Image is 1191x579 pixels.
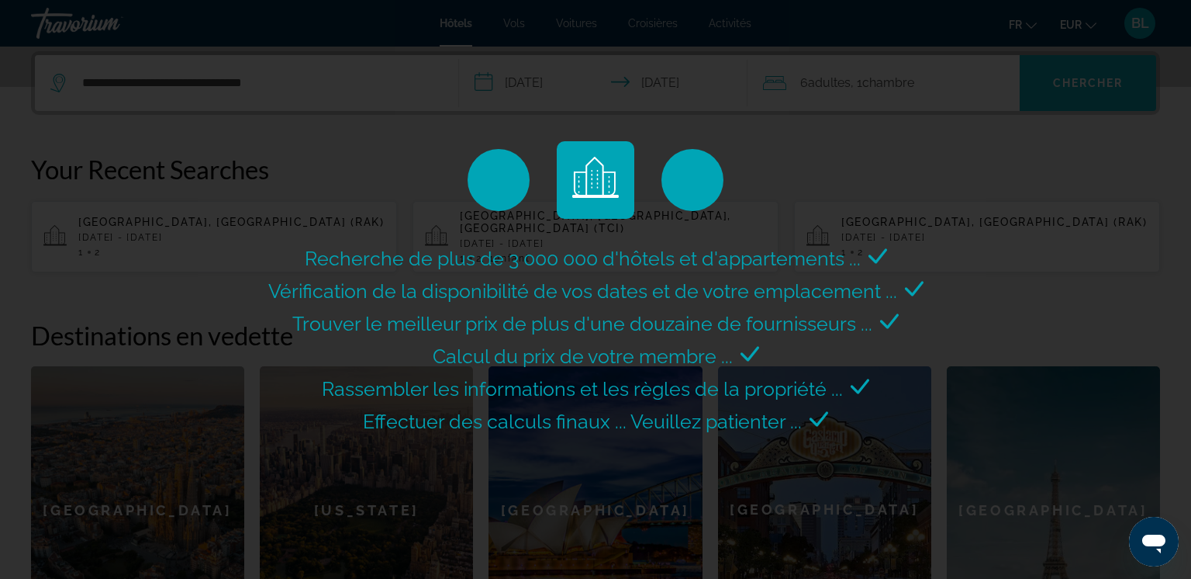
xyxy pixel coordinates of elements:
span: Recherche de plus de 3 000 000 d'hôtels et d'appartements ... [305,247,861,270]
span: Effectuer des calculs finaux ... Veuillez patienter ... [363,410,802,433]
span: Rassembler les informations et les règles de la propriété ... [322,377,843,400]
iframe: Bouton de lancement de la fenêtre de messagerie [1129,517,1179,567]
span: Vérification de la disponibilité de vos dates et de votre emplacement ... [268,279,897,303]
span: Calcul du prix de votre membre ... [433,345,733,368]
span: Trouver le meilleur prix de plus d'une douzaine de fournisseurs ... [292,312,872,335]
